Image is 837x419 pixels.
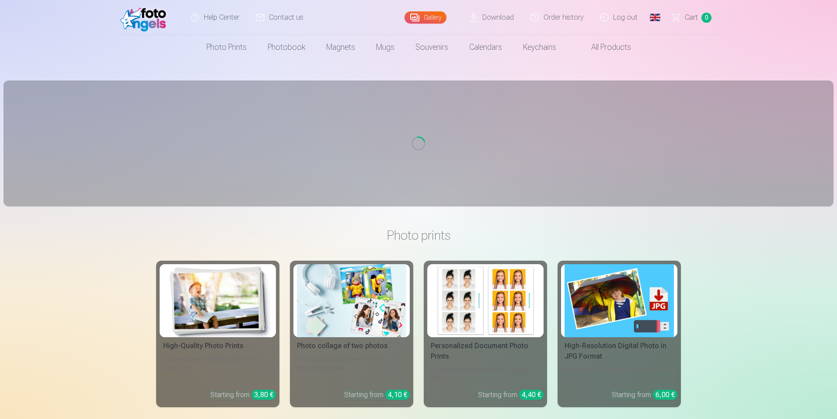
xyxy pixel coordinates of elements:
[120,3,171,31] img: /fa2
[290,261,413,407] a: Photo collage of two photosPhoto collage of two photosTwo Memorable Moments, One Stunning Display...
[366,35,405,59] a: Mugs
[565,264,674,337] img: High-Resolution Digital Photo in JPG Format
[558,261,681,407] a: High-Resolution Digital Photo in JPG FormatHigh-Resolution Digital Photo in JPG FormatCapturing Y...
[478,390,544,400] div: Starting from
[701,13,711,23] span: 0
[163,264,272,337] img: High-Quality Photo Prints
[612,390,677,400] div: Starting from
[427,365,544,383] div: Convenient and Versatile ID Photos (6 photos)
[405,11,446,24] a: Gallery
[196,35,257,59] a: Photo prints
[427,341,544,362] div: Personalized Document Photo Prints
[344,390,410,400] div: Starting from
[519,390,544,400] div: 4,40 €
[685,12,698,23] span: Сart
[405,35,459,59] a: Souvenirs
[513,35,567,59] a: Keychains
[459,35,513,59] a: Calendars
[210,390,276,400] div: Starting from
[567,35,642,59] a: All products
[561,365,677,383] div: Capturing Your Memories in Stunning Detail
[385,390,410,400] div: 4,10 €
[160,355,276,383] div: 210gsm paper, Stunning Color and Detail
[293,341,410,351] div: Photo collage of two photos
[293,355,410,383] div: Two Memorable Moments, One Stunning Display
[163,227,674,243] h3: Photo prints
[653,390,677,400] div: 6,00 €
[156,261,279,407] a: High-Quality Photo PrintsHigh-Quality Photo Prints210gsm paper, Stunning Color and DetailStarting...
[424,261,547,407] a: Personalized Document Photo PrintsPersonalized Document Photo PrintsConvenient and Versatile ID P...
[251,390,276,400] div: 3,80 €
[297,264,406,337] img: Photo collage of two photos
[316,35,366,59] a: Magnets
[431,264,540,337] img: Personalized Document Photo Prints
[160,341,276,351] div: High-Quality Photo Prints
[561,341,677,362] div: High-Resolution Digital Photo in JPG Format
[257,35,316,59] a: Photobook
